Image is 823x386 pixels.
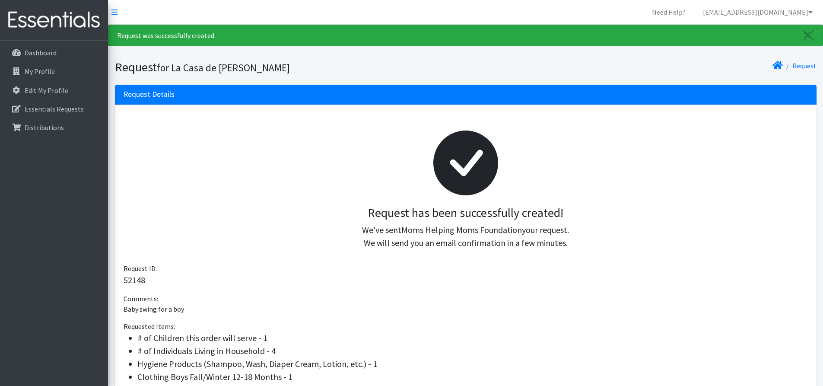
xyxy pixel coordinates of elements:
[108,25,823,46] div: Request was successfully created.
[25,67,55,76] p: My Profile
[645,3,693,21] a: Need Help?
[124,90,175,99] h3: Request Details
[124,304,808,314] p: Baby swing for a boy
[124,294,158,303] span: Comments:
[25,105,84,113] p: Essentials Requests
[3,100,105,118] a: Essentials Requests
[124,274,808,287] p: 52148
[3,63,105,80] a: My Profile
[130,223,801,249] p: We've sent your request. We will send you an email confirmation in a few minutes.
[401,224,522,235] span: Moms Helping Moms Foundation
[3,6,105,35] img: HumanEssentials
[157,61,290,74] small: for La Casa de [PERSON_NAME]
[115,60,463,75] h1: Request
[3,82,105,99] a: Edit My Profile
[130,206,801,220] h3: Request has been successfully created!
[792,61,817,70] a: Request
[25,123,64,132] p: Distributions
[137,357,808,370] li: Hygiene Products (Shampoo, Wash, Diaper Cream, Lotion, etc.) - 1
[3,44,105,61] a: Dashboard
[795,25,823,46] a: Close
[696,3,820,21] a: [EMAIL_ADDRESS][DOMAIN_NAME]
[124,322,175,331] span: Requested Items:
[25,48,57,57] p: Dashboard
[3,119,105,136] a: Distributions
[137,332,808,345] li: # of Children this order will serve - 1
[25,86,68,95] p: Edit My Profile
[137,345,808,357] li: # of Individuals Living in Household - 4
[124,264,157,273] span: Request ID:
[137,370,808,383] li: Clothing Boys Fall/Winter 12-18 Months - 1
